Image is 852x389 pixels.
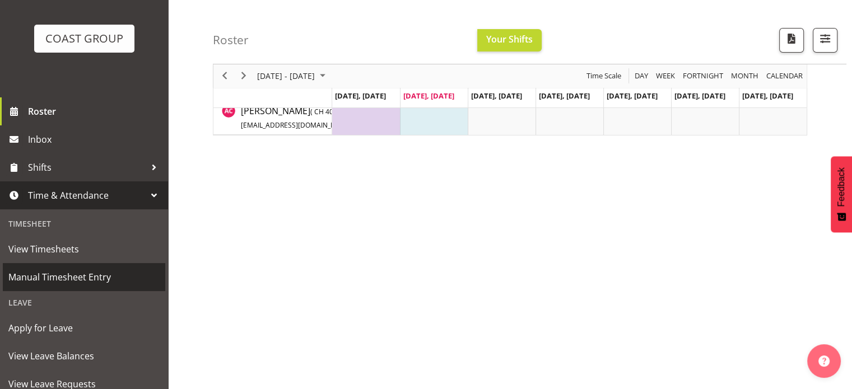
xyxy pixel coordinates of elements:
span: Manual Timesheet Entry [8,269,160,285]
span: Shifts [28,159,146,176]
button: Time Scale [585,69,623,83]
span: [DATE] - [DATE] [256,69,316,83]
span: [PERSON_NAME] [241,105,397,130]
button: Fortnight [681,69,725,83]
span: Day [634,69,649,83]
span: Inbox [28,131,162,148]
span: Month [730,69,760,83]
a: Manual Timesheet Entry [3,263,165,291]
a: [PERSON_NAME](CH 40)[EMAIL_ADDRESS][DOMAIN_NAME] [241,104,397,131]
button: Your Shifts [477,29,542,51]
button: Filter Shifts [813,28,837,53]
span: Roster [28,103,162,120]
a: View Timesheets [3,235,165,263]
span: [DATE], [DATE] [471,91,522,101]
div: Leave [3,291,165,314]
button: September 2025 [255,69,330,83]
h4: Roster [213,34,249,46]
button: Timeline Day [633,69,650,83]
table: Timeline Week of September 23, 2025 [332,101,807,135]
span: [DATE], [DATE] [674,91,725,101]
td: Amanda Craig resource [213,101,332,135]
span: Fortnight [682,69,724,83]
a: View Leave Balances [3,342,165,370]
span: [DATE], [DATE] [403,91,454,101]
button: Next [236,69,252,83]
button: Month [765,69,805,83]
div: Timeline Week of September 23, 2025 [213,55,807,135]
span: Apply for Leave [8,320,160,336]
span: calendar [765,69,804,83]
span: Your Shifts [486,33,533,45]
span: Time & Attendance [28,187,146,204]
span: ( CH 40) [310,107,336,116]
button: Feedback - Show survey [831,156,852,232]
div: Timesheet [3,212,165,235]
span: Feedback [836,167,846,207]
span: View Timesheets [8,241,160,257]
span: Week [655,69,676,83]
img: help-xxl-2.png [818,355,830,367]
span: [EMAIL_ADDRESS][DOMAIN_NAME] [241,120,352,130]
a: Apply for Leave [3,314,165,342]
div: COAST GROUP [45,30,123,47]
span: [DATE], [DATE] [539,91,590,101]
span: [DATE], [DATE] [335,91,386,101]
span: View Leave Balances [8,348,160,364]
span: [DATE], [DATE] [607,91,658,101]
button: Timeline Month [729,69,761,83]
div: September 22 - 28, 2025 [253,64,332,88]
span: [DATE], [DATE] [742,91,793,101]
div: next period [234,64,253,88]
button: Timeline Week [654,69,677,83]
span: Time Scale [585,69,622,83]
div: previous period [215,64,234,88]
button: Previous [217,69,232,83]
button: Download a PDF of the roster according to the set date range. [779,28,804,53]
